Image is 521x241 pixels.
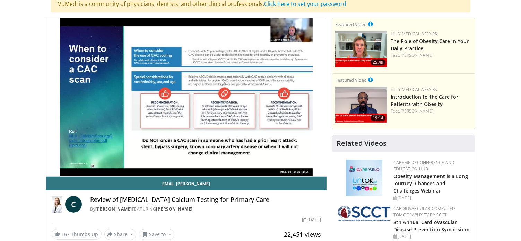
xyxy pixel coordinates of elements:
[52,229,102,240] a: 167 Thumbs Up
[335,77,367,83] small: Featured Video
[371,59,385,65] span: 25:49
[95,206,132,212] a: [PERSON_NAME]
[335,31,387,67] img: e1208b6b-349f-4914-9dd7-f97803bdbf1d.png.150x105_q85_crop-smart_upscale.png
[52,196,63,213] img: Dr. Catherine P. Benziger
[393,173,468,194] a: Obesity Management is a Long Journey: Chances and Challenges Webinar
[393,206,455,218] a: Cardiovascular Computed Tomography TV by SCCT
[400,108,433,114] a: [PERSON_NAME]
[391,31,437,37] a: Lilly Medical Affairs
[46,177,327,190] a: Email [PERSON_NAME]
[335,87,387,123] a: 19:14
[391,108,472,114] div: Feat.
[338,206,390,221] img: 51a70120-4f25-49cc-93a4-67582377e75f.png.150x105_q85_autocrop_double_scale_upscale_version-0.2.png
[104,229,137,240] button: Share
[156,206,193,212] a: [PERSON_NAME]
[400,52,433,58] a: [PERSON_NAME]
[90,206,321,212] div: By FEATURING
[139,229,174,240] button: Save to
[65,196,82,213] a: C
[391,93,458,107] a: Introduction to the Care for Patients with Obesity
[393,195,469,201] div: [DATE]
[335,87,387,123] img: acc2e291-ced4-4dd5-b17b-d06994da28f3.png.150x105_q85_crop-smart_upscale.png
[391,38,469,52] a: The Role of Obesity Care in Your Daily Practice
[391,52,472,59] div: Feat.
[302,217,321,223] div: [DATE]
[371,115,385,121] span: 19:14
[346,160,382,196] img: 45df64a9-a6de-482c-8a90-ada250f7980c.png.150x105_q85_autocrop_double_scale_upscale_version-0.2.jpg
[393,219,469,233] a: 8th Annual Cardiovascular Disease Prevention Symposium
[46,18,327,177] video-js: Video Player
[391,87,437,92] a: Lilly Medical Affairs
[284,230,321,239] span: 22,451 views
[337,139,387,148] h4: Related Videos
[335,31,387,67] a: 25:49
[393,160,454,172] a: CaReMeLO Conference and Education Hub
[62,231,70,238] span: 167
[90,196,321,204] h4: Review of [MEDICAL_DATA] Calcium Testing for Primary Care
[335,21,367,27] small: Featured Video
[393,233,469,240] div: [DATE]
